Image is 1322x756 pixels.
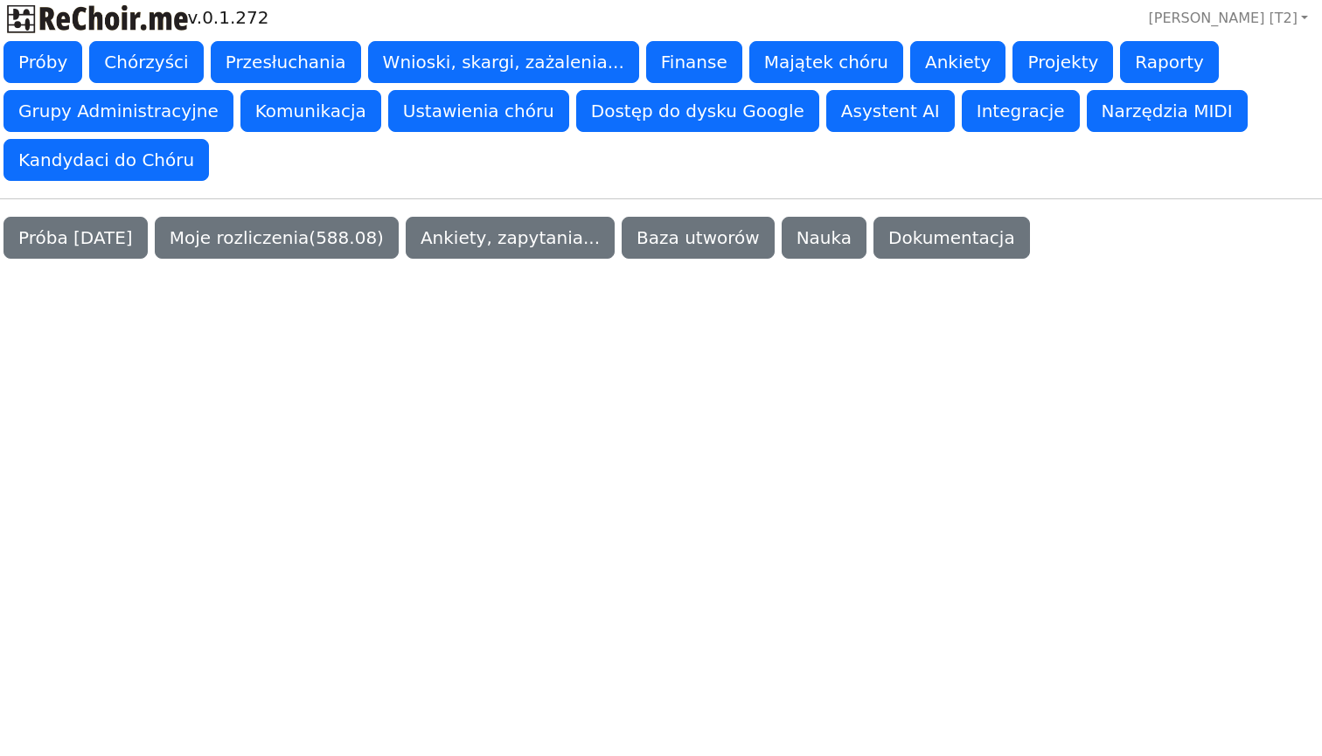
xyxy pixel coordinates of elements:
button: Wnioski, skargi, zażalenia... [368,41,639,83]
button: Moje rozliczenia(588.08) [155,217,399,259]
span: v.0.1.272 [188,7,269,28]
button: Próby [3,41,82,83]
button: Przesłuchania [211,41,361,83]
button: Baza utworów [622,217,775,259]
div: Nauka [797,225,852,251]
a: [PERSON_NAME] [T2] [1141,1,1315,36]
button: Komunikacja [240,90,381,132]
button: Projekty [1012,41,1113,83]
div: Baza utworów [637,225,760,251]
button: Ankiety [910,41,1005,83]
button: Raporty [1120,41,1219,83]
button: Asystent AI [826,90,955,132]
button: Narzędzia MIDI [1087,90,1248,132]
button: Majątek chóru [749,41,903,83]
button: Ustawienia chóru [388,90,569,132]
button: Dokumentacja [873,217,1030,259]
button: Finanse [646,41,742,83]
button: Ankiety, zapytania... [406,217,615,259]
button: Grupy Administracyjne [3,90,233,132]
div: Moje rozliczenia [170,225,384,251]
button: Próba [DATE] [3,217,148,259]
button: Nauka [782,217,866,259]
button: Dostęp do dysku Google [576,90,819,132]
button: Integracje [962,90,1080,132]
button: Chórzyści [89,41,203,83]
button: Kandydaci do Chóru [3,139,209,181]
div: Dokumentacja [888,225,1015,251]
div: Ankiety, zapytania... [421,225,600,251]
img: rekłajer mi [7,5,188,33]
span: (588.08) [309,227,384,248]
